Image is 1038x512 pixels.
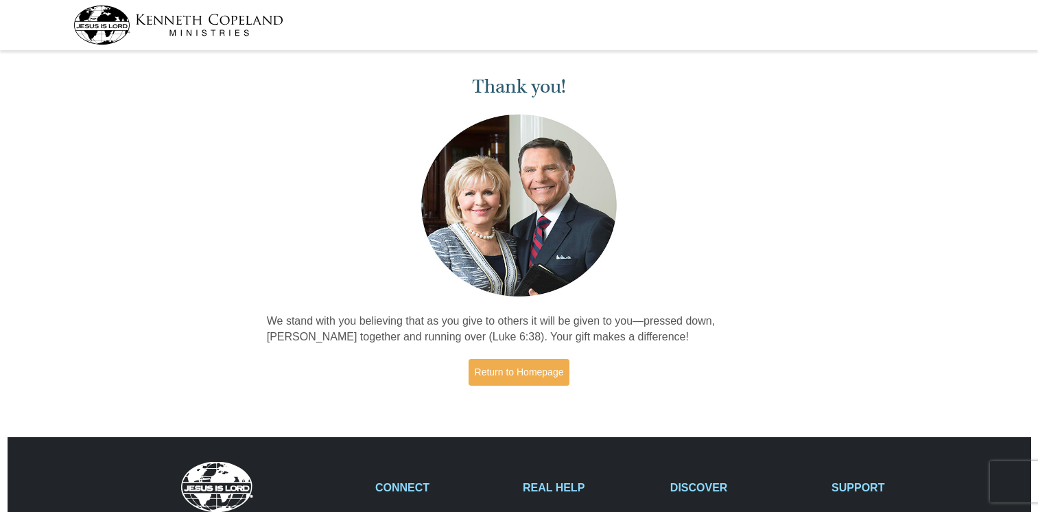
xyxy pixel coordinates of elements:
h1: Thank you! [267,75,772,98]
h2: DISCOVER [670,481,817,494]
h2: SUPPORT [831,481,965,494]
h2: CONNECT [375,481,508,494]
img: Kenneth and Gloria [418,111,620,300]
p: We stand with you believing that as you give to others it will be given to you—pressed down, [PER... [267,314,772,345]
img: kcm-header-logo.svg [73,5,283,45]
a: Return to Homepage [469,359,570,386]
h2: REAL HELP [523,481,656,494]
